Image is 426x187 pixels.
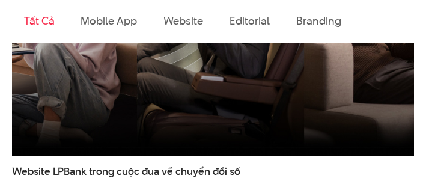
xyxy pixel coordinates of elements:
[213,164,227,179] span: đổi
[296,13,341,28] a: Branding
[142,164,159,179] span: đua
[117,164,139,179] span: cuộc
[163,13,203,28] a: Website
[175,164,210,179] span: chuyển
[53,164,87,179] span: LPBank
[162,164,173,179] span: về
[12,164,50,179] span: Website
[81,13,136,28] a: Mobile app
[230,164,240,179] span: số
[89,164,114,179] span: trong
[24,13,54,28] a: Tất cả
[230,13,270,28] a: Editorial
